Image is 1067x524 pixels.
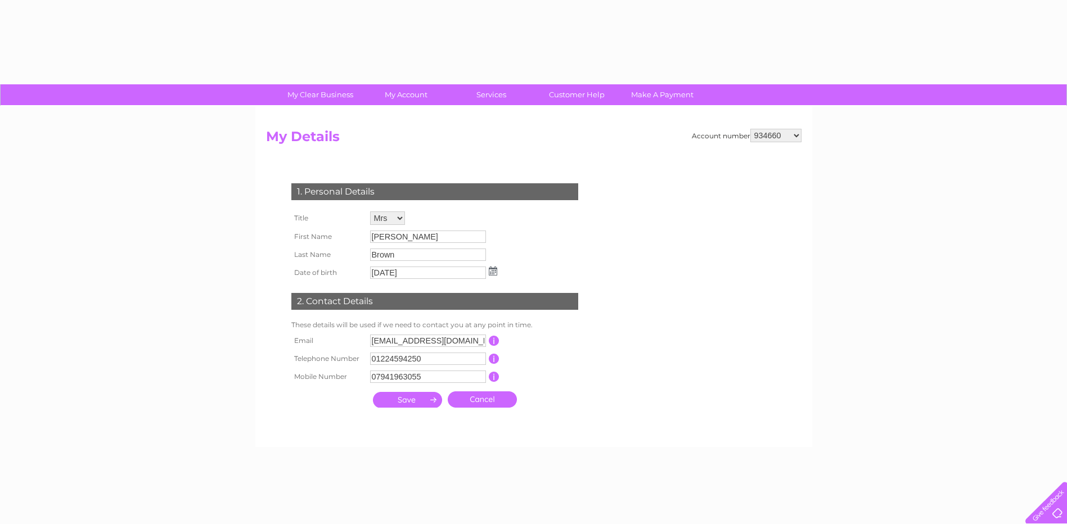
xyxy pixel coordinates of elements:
[616,84,709,105] a: Make A Payment
[530,84,623,105] a: Customer Help
[274,84,367,105] a: My Clear Business
[289,246,367,264] th: Last Name
[448,391,517,408] a: Cancel
[289,228,367,246] th: First Name
[373,392,442,408] input: Submit
[291,183,578,200] div: 1. Personal Details
[489,266,497,275] img: ...
[445,84,538,105] a: Services
[489,372,499,382] input: Information
[289,332,367,350] th: Email
[359,84,452,105] a: My Account
[289,264,367,282] th: Date of birth
[489,336,499,346] input: Information
[289,368,367,386] th: Mobile Number
[289,209,367,228] th: Title
[692,129,802,142] div: Account number
[289,350,367,368] th: Telephone Number
[266,129,802,150] h2: My Details
[489,354,499,364] input: Information
[289,318,581,332] td: These details will be used if we need to contact you at any point in time.
[291,293,578,310] div: 2. Contact Details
